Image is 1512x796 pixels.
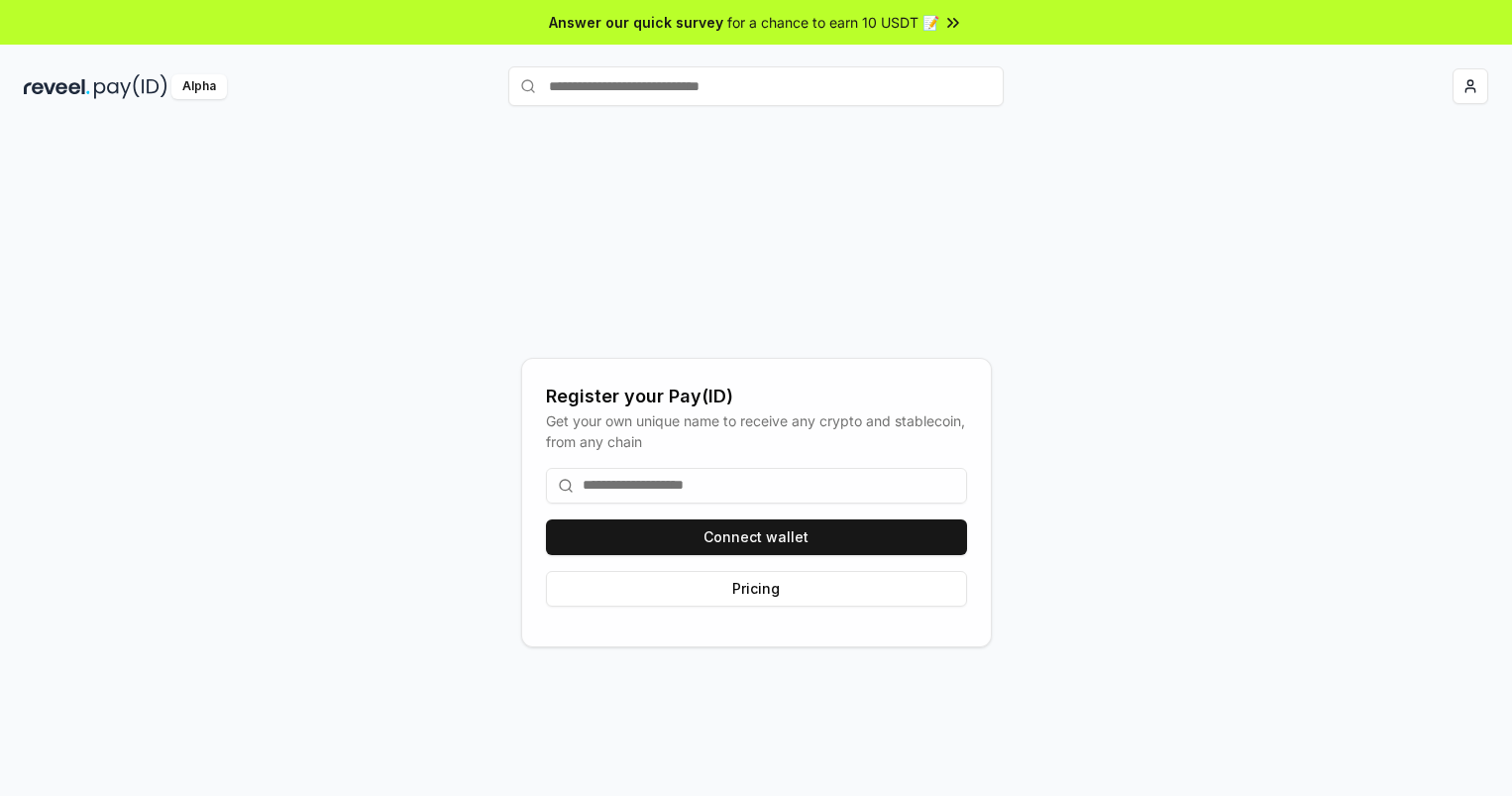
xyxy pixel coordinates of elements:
div: Alpha [171,74,227,99]
span: for a chance to earn 10 USDT 📝 [727,12,939,33]
img: pay_id [94,74,167,99]
div: Get your own unique name to receive any crypto and stablecoin, from any chain [546,410,967,452]
button: Connect wallet [546,519,967,555]
span: Answer our quick survey [549,12,723,33]
div: Register your Pay(ID) [546,383,967,410]
img: reveel_dark [24,74,90,99]
button: Pricing [546,571,967,607]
